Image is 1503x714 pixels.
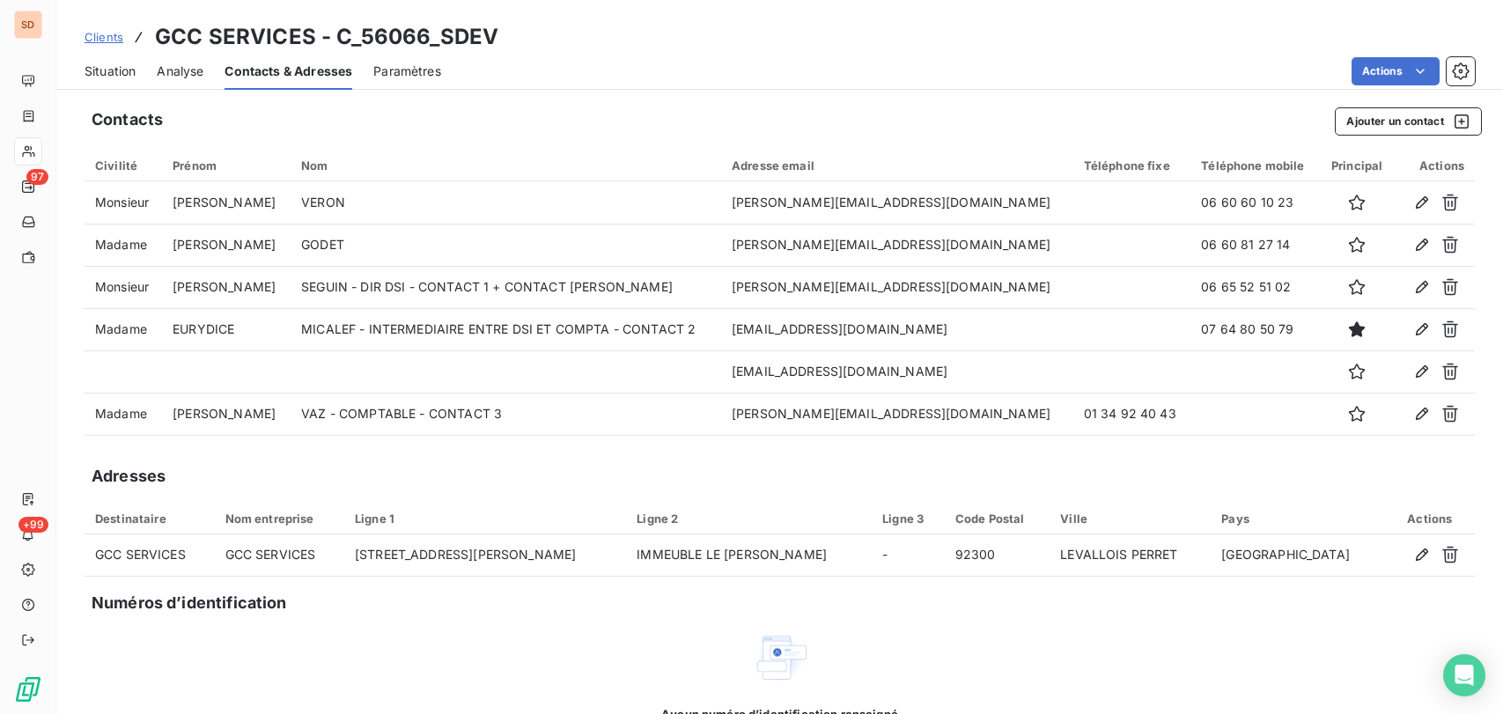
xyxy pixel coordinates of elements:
[1073,393,1191,435] td: 01 34 92 40 43
[882,512,934,526] div: Ligne 3
[291,224,721,266] td: GODET
[157,63,203,80] span: Analyse
[373,63,441,80] span: Paramètres
[721,350,1073,393] td: [EMAIL_ADDRESS][DOMAIN_NAME]
[721,308,1073,350] td: [EMAIL_ADDRESS][DOMAIN_NAME]
[14,675,42,703] img: Logo LeanPay
[92,107,163,132] h5: Contacts
[752,629,808,686] img: Empty state
[1396,512,1464,526] div: Actions
[14,11,42,39] div: SD
[85,28,123,46] a: Clients
[626,534,872,577] td: IMMEUBLE LE [PERSON_NAME]
[155,21,498,53] h3: GCC SERVICES - C_56066_SDEV
[162,181,291,224] td: [PERSON_NAME]
[291,266,721,308] td: SEGUIN - DIR DSI - CONTACT 1 + CONTACT [PERSON_NAME]
[1190,308,1319,350] td: 07 64 80 50 79
[1335,107,1482,136] button: Ajouter un contact
[162,266,291,308] td: [PERSON_NAME]
[85,30,123,44] span: Clients
[872,534,945,577] td: -
[162,393,291,435] td: [PERSON_NAME]
[1443,654,1485,696] div: Open Intercom Messenger
[1190,181,1319,224] td: 06 60 60 10 23
[721,181,1073,224] td: [PERSON_NAME][EMAIL_ADDRESS][DOMAIN_NAME]
[1050,534,1211,577] td: LEVALLOIS PERRET
[85,63,136,80] span: Situation
[291,393,721,435] td: VAZ - COMPTABLE - CONTACT 3
[1221,512,1374,526] div: Pays
[1201,158,1308,173] div: Téléphone mobile
[225,63,352,80] span: Contacts & Adresses
[301,158,711,173] div: Nom
[1190,224,1319,266] td: 06 60 81 27 14
[92,464,166,489] h5: Adresses
[732,158,1063,173] div: Adresse email
[26,169,48,185] span: 97
[1060,512,1200,526] div: Ville
[291,308,721,350] td: MICALEF - INTERMEDIAIRE ENTRE DSI ET COMPTA - CONTACT 2
[85,308,162,350] td: Madame
[85,224,162,266] td: Madame
[1405,158,1464,173] div: Actions
[173,158,280,173] div: Prénom
[955,512,1039,526] div: Code Postal
[95,158,151,173] div: Civilité
[945,534,1050,577] td: 92300
[637,512,861,526] div: Ligne 2
[85,181,162,224] td: Monsieur
[721,266,1073,308] td: [PERSON_NAME][EMAIL_ADDRESS][DOMAIN_NAME]
[344,534,626,577] td: [STREET_ADDRESS][PERSON_NAME]
[95,512,204,526] div: Destinataire
[215,534,345,577] td: GCC SERVICES
[721,224,1073,266] td: [PERSON_NAME][EMAIL_ADDRESS][DOMAIN_NAME]
[225,512,335,526] div: Nom entreprise
[721,393,1073,435] td: [PERSON_NAME][EMAIL_ADDRESS][DOMAIN_NAME]
[355,512,615,526] div: Ligne 1
[291,181,721,224] td: VERON
[1084,158,1181,173] div: Téléphone fixe
[1211,534,1384,577] td: [GEOGRAPHIC_DATA]
[162,224,291,266] td: [PERSON_NAME]
[92,591,287,615] h5: Numéros d’identification
[162,308,291,350] td: EURYDICE
[18,517,48,533] span: +99
[1330,158,1384,173] div: Principal
[85,393,162,435] td: Madame
[1352,57,1440,85] button: Actions
[85,266,162,308] td: Monsieur
[1190,266,1319,308] td: 06 65 52 51 02
[85,534,215,577] td: GCC SERVICES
